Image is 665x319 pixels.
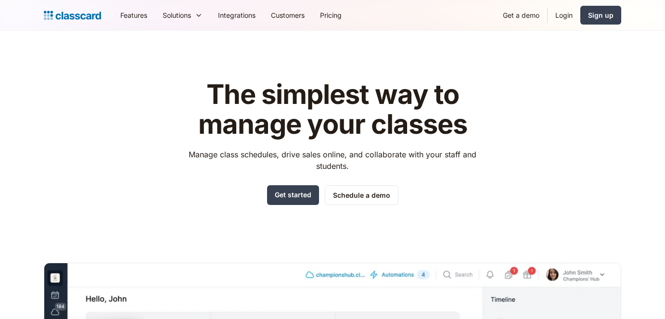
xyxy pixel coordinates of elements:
[325,185,398,205] a: Schedule a demo
[495,4,547,26] a: Get a demo
[44,9,101,22] a: home
[163,10,191,20] div: Solutions
[263,4,312,26] a: Customers
[155,4,210,26] div: Solutions
[267,185,319,205] a: Get started
[113,4,155,26] a: Features
[210,4,263,26] a: Integrations
[180,80,486,139] h1: The simplest way to manage your classes
[588,10,614,20] div: Sign up
[548,4,580,26] a: Login
[580,6,621,25] a: Sign up
[312,4,349,26] a: Pricing
[180,149,486,172] p: Manage class schedules, drive sales online, and collaborate with your staff and students.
